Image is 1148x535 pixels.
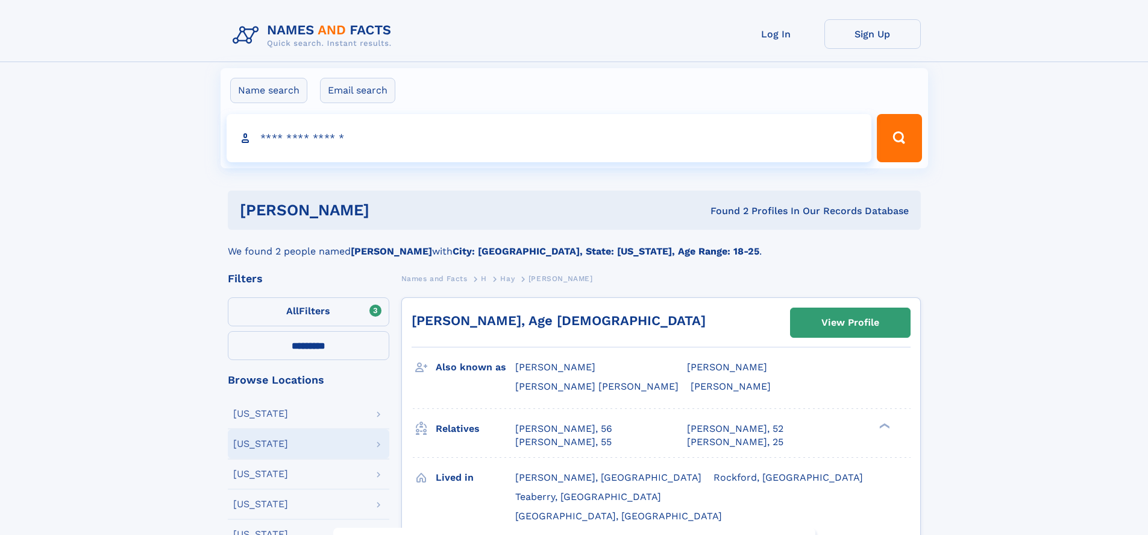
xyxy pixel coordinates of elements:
a: [PERSON_NAME], 25 [687,435,783,449]
div: [US_STATE] [233,469,288,479]
h1: [PERSON_NAME] [240,203,540,218]
div: [US_STATE] [233,409,288,419]
span: Rockford, [GEOGRAPHIC_DATA] [714,472,863,483]
span: All [286,305,299,317]
div: Found 2 Profiles In Our Records Database [540,204,909,218]
a: View Profile [791,308,910,337]
span: [PERSON_NAME] [529,274,593,283]
h3: Relatives [436,419,515,439]
button: Search Button [877,114,921,162]
h3: Also known as [436,357,515,378]
label: Name search [230,78,307,103]
input: search input [227,114,872,162]
b: City: [GEOGRAPHIC_DATA], State: [US_STATE], Age Range: 18-25 [453,245,759,257]
span: [PERSON_NAME] [691,381,771,392]
span: [GEOGRAPHIC_DATA], [GEOGRAPHIC_DATA] [515,510,722,522]
img: Logo Names and Facts [228,19,401,52]
a: [PERSON_NAME], 52 [687,422,783,435]
div: View Profile [821,309,879,337]
div: [US_STATE] [233,439,288,449]
b: [PERSON_NAME] [351,245,432,257]
span: Teaberry, [GEOGRAPHIC_DATA] [515,491,661,502]
div: Filters [228,273,389,284]
div: Browse Locations [228,375,389,385]
a: Hay [500,271,515,286]
a: Sign Up [824,19,921,49]
span: [PERSON_NAME] [687,361,767,373]
h3: Lived in [436,467,515,488]
div: We found 2 people named with . [228,230,921,259]
label: Filters [228,297,389,326]
span: Hay [500,274,515,283]
div: [US_STATE] [233,499,288,509]
span: [PERSON_NAME] [PERSON_NAME] [515,381,679,392]
label: Email search [320,78,395,103]
div: ❯ [876,422,891,429]
a: [PERSON_NAME], Age [DEMOGRAPHIC_DATA] [412,313,706,328]
a: [PERSON_NAME], 56 [515,422,612,435]
a: H [481,271,487,286]
a: Names and Facts [401,271,468,286]
span: H [481,274,487,283]
a: Log In [728,19,824,49]
span: [PERSON_NAME] [515,361,595,373]
span: [PERSON_NAME], [GEOGRAPHIC_DATA] [515,472,701,483]
a: [PERSON_NAME], 55 [515,435,612,449]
